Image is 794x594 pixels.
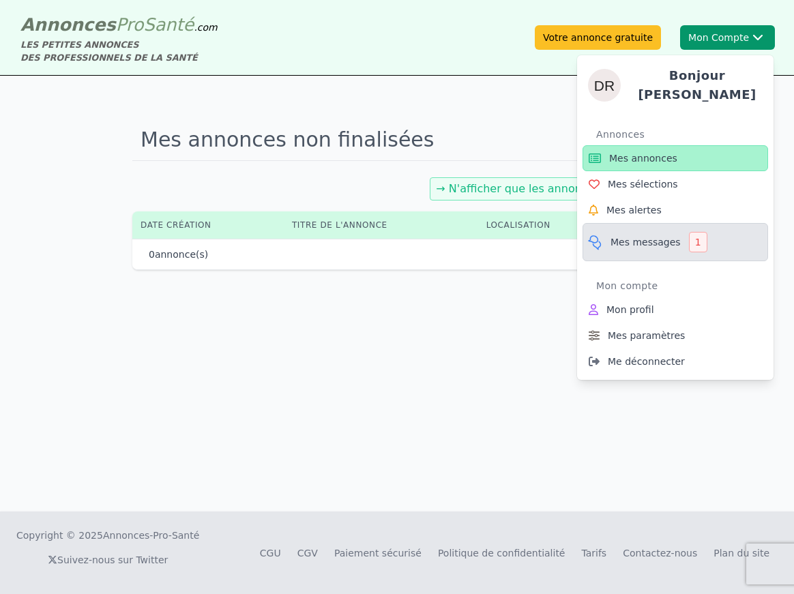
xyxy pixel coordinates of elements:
span: Mes paramètres [608,329,685,342]
th: Localisation [478,211,618,239]
th: Date création [132,211,284,239]
span: Pro [116,14,144,35]
a: Mes sélections [583,171,768,197]
span: Mes sélections [608,177,678,191]
a: Mes alertes [583,197,768,223]
a: Annonces-Pro-Santé [103,529,199,542]
div: Copyright © 2025 [16,529,199,542]
a: AnnoncesProSanté.com [20,14,218,35]
span: 0 [149,249,155,260]
a: Contactez-nous [623,548,697,559]
span: Mes annonces [609,151,677,165]
h1: Mes annonces non finalisées [132,119,662,161]
span: Me déconnecter [608,355,685,368]
a: CGV [297,548,318,559]
span: Santé [143,14,194,35]
div: Mon compte [596,275,768,297]
a: Tarifs [581,548,606,559]
a: Mon profil [583,297,768,323]
a: Mes paramètres [583,323,768,348]
span: Mes alertes [606,203,662,217]
span: .com [194,22,217,33]
a: Politique de confidentialité [438,548,565,559]
h4: Bonjour [PERSON_NAME] [632,66,763,104]
a: → N'afficher que les annonces diffusées [436,182,653,195]
th: Titre de l'annonce [284,211,478,239]
span: Annonces [20,14,116,35]
a: Plan du site [714,548,769,559]
div: LES PETITES ANNONCES DES PROFESSIONNELS DE LA SANTÉ [20,38,218,64]
a: Me déconnecter [583,348,768,374]
a: Votre annonce gratuite [535,25,661,50]
div: 1 [689,232,707,252]
a: CGU [260,548,281,559]
a: Suivez-nous sur Twitter [48,554,168,565]
span: Mon profil [606,303,654,316]
a: Paiement sécurisé [334,548,422,559]
p: annonce(s) [149,248,208,261]
div: Annonces [596,123,768,145]
button: Mon CompteDidierBonjour [PERSON_NAME]AnnoncesMes annoncesMes sélectionsMes alertesMes messages1Mo... [680,25,775,50]
a: Mes annonces [583,145,768,171]
a: Mes messages1 [583,223,768,261]
span: Mes messages [611,235,681,249]
img: Didier [588,69,621,102]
